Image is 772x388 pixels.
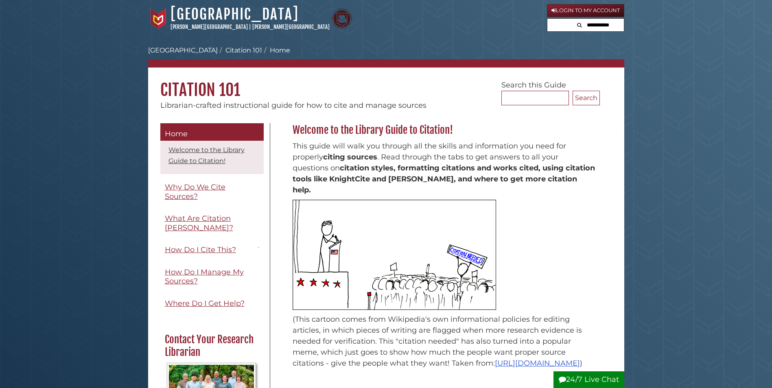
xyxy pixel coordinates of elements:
[225,46,262,54] a: Citation 101
[252,24,330,30] a: [PERSON_NAME][GEOGRAPHIC_DATA]
[573,91,600,105] button: Search
[160,101,426,110] span: Librarian-crafted instructional guide for how to cite and manage sources
[160,123,264,141] a: Home
[165,129,188,138] span: Home
[148,46,624,68] nav: breadcrumb
[160,209,264,237] a: What Are Citation [PERSON_NAME]?
[160,241,264,259] a: How Do I Cite This?
[160,294,264,313] a: Where Do I Get Help?
[293,200,496,310] img: Stick figure cartoon of politician speaking to crowd, person holding sign that reads "citation ne...
[165,268,244,286] span: How Do I Manage My Sources?
[293,314,596,369] p: (This cartoon comes from Wikipedia's own informational policies for editing articles, in which pi...
[165,214,233,232] span: What Are Citation [PERSON_NAME]?
[293,142,595,194] span: This guide will walk you through all the skills and information you need for properly . Read thro...
[148,46,218,54] a: [GEOGRAPHIC_DATA]
[495,359,580,368] a: [URL][DOMAIN_NAME]
[165,245,236,254] span: How Do I Cite This?
[577,22,582,28] i: Search
[547,4,624,17] a: Login to My Account
[160,263,264,290] a: How Do I Manage My Sources?
[262,46,290,55] li: Home
[332,9,352,29] img: Calvin Theological Seminary
[165,299,245,308] span: Where Do I Get Help?
[293,163,595,194] strong: citation styles, formatting citations and works cited, using citation tools like KnightCite and [...
[161,333,262,359] h2: Contact Your Research Librarian
[323,153,377,161] strong: citing sources
[249,24,251,30] span: |
[575,19,584,30] button: Search
[289,124,600,137] h2: Welcome to the Library Guide to Citation!
[165,183,225,201] span: Why Do We Cite Sources?
[168,146,245,165] a: Welcome to the Library Guide to Citation!
[553,371,624,388] button: 24/7 Live Chat
[171,5,299,23] a: [GEOGRAPHIC_DATA]
[148,68,624,100] h1: Citation 101
[160,178,264,205] a: Why Do We Cite Sources?
[171,24,248,30] a: [PERSON_NAME][GEOGRAPHIC_DATA]
[148,9,168,29] img: Calvin University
